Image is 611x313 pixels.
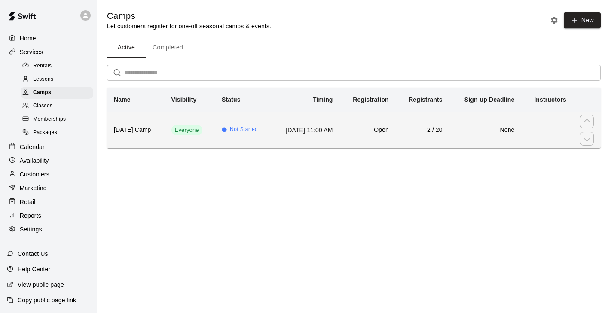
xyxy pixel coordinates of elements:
[7,195,90,208] a: Retail
[347,125,389,135] h6: Open
[403,125,443,135] h6: 2 / 20
[20,225,42,234] p: Settings
[7,209,90,222] a: Reports
[107,22,271,30] p: Let customers register for one-off seasonal camps & events.
[171,126,202,134] span: Everyone
[20,48,43,56] p: Services
[7,168,90,181] a: Customers
[7,223,90,236] a: Settings
[114,125,158,135] h6: [DATE] Camp
[18,280,64,289] p: View public page
[18,249,48,258] p: Contact Us
[456,125,515,135] h6: None
[33,88,51,97] span: Camps
[18,265,50,273] p: Help Center
[534,96,566,103] b: Instructors
[464,96,515,103] b: Sign-up Deadline
[222,96,241,103] b: Status
[107,88,601,148] table: simple table
[146,37,190,58] button: Completed
[409,96,443,103] b: Registrants
[271,112,339,148] td: [DATE] 11:00 AM
[33,62,52,70] span: Rentals
[313,96,333,103] b: Timing
[20,184,47,192] p: Marketing
[21,73,97,86] a: Lessons
[564,12,601,28] button: New
[21,87,93,99] div: Camps
[353,96,388,103] b: Registration
[21,113,97,126] a: Memberships
[7,140,90,153] a: Calendar
[20,156,49,165] p: Availability
[20,34,36,43] p: Home
[561,16,601,24] a: New
[20,198,36,206] p: Retail
[114,96,131,103] b: Name
[7,46,90,58] a: Services
[548,14,561,27] button: Camp settings
[7,32,90,45] a: Home
[20,143,45,151] p: Calendar
[20,170,49,179] p: Customers
[21,73,93,85] div: Lessons
[21,60,93,72] div: Rentals
[7,154,90,167] a: Availability
[18,296,76,304] p: Copy public page link
[21,113,93,125] div: Memberships
[21,127,93,139] div: Packages
[107,10,271,22] h5: Camps
[21,126,97,140] a: Packages
[33,102,52,110] span: Classes
[230,125,258,134] span: Not Started
[171,125,202,135] div: This service is visible to all of your customers
[21,59,97,73] a: Rentals
[33,115,66,124] span: Memberships
[171,96,197,103] b: Visibility
[33,75,54,84] span: Lessons
[107,37,146,58] button: Active
[21,100,97,113] a: Classes
[21,86,97,100] a: Camps
[33,128,57,137] span: Packages
[20,211,41,220] p: Reports
[7,182,90,194] a: Marketing
[21,100,93,112] div: Classes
